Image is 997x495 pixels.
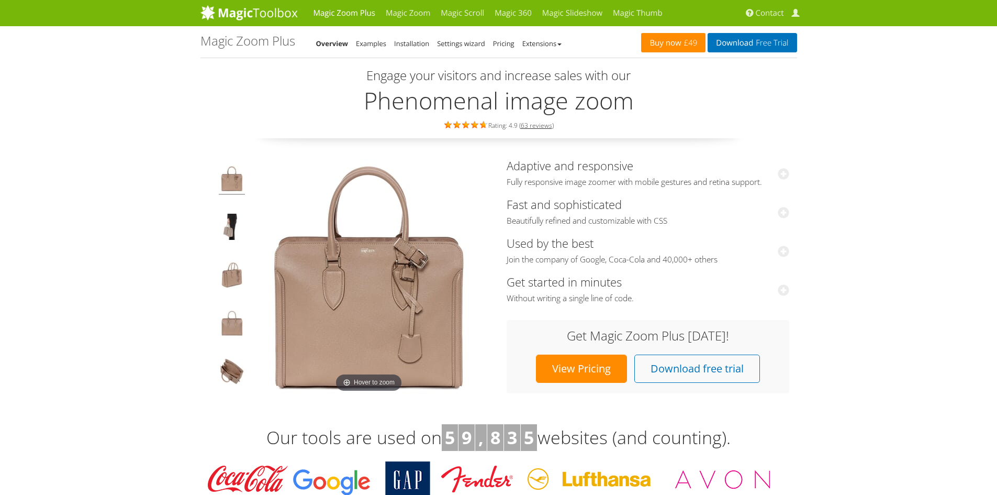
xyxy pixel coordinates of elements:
div: Rating: 4.9 ( ) [200,119,797,130]
h2: Phenomenal image zoom [200,87,797,114]
span: Beautifully refined and customizable with CSS [507,216,789,226]
h3: Engage your visitors and increase sales with our [203,69,794,82]
a: Used by the bestJoin the company of Google, Coca-Cola and 40,000+ others [507,235,789,265]
h1: Magic Zoom Plus [200,34,295,48]
a: DownloadFree Trial [708,33,797,52]
h3: Our tools are used on websites (and counting). [200,424,797,452]
img: JavaScript image zoom example [219,214,245,243]
b: 9 [462,425,472,449]
a: Settings wizard [437,39,485,48]
span: Join the company of Google, Coca-Cola and 40,000+ others [507,255,789,265]
span: Without writing a single line of code. [507,293,789,304]
a: View Pricing [536,355,627,383]
a: Pricing [493,39,514,48]
a: Magic Zoom Plus DemoHover to zoom [251,159,487,395]
img: Hover image zoom example [219,310,245,339]
a: Extensions [522,39,562,48]
a: Fast and sophisticatedBeautifully refined and customizable with CSS [507,196,789,226]
img: MagicToolbox.com - Image tools for your website [200,5,298,20]
span: £49 [681,39,698,47]
a: Overview [316,39,349,48]
a: Examples [356,39,386,48]
img: jQuery image zoom example [219,262,245,291]
a: Buy now£49 [641,33,705,52]
b: 5 [524,425,534,449]
b: , [478,425,484,449]
img: JavaScript zoom tool example [219,358,245,388]
span: Free Trial [753,39,788,47]
a: Installation [394,39,429,48]
b: 5 [445,425,455,449]
b: 3 [507,425,517,449]
img: Magic Zoom Plus Demo [251,159,487,395]
span: Contact [756,8,784,18]
a: Get started in minutesWithout writing a single line of code. [507,274,789,304]
span: Fully responsive image zoomer with mobile gestures and retina support. [507,177,789,188]
b: 8 [490,425,500,449]
a: Download free trial [634,355,760,383]
a: 63 reviews [521,121,552,130]
img: Product image zoom example [219,166,245,195]
h3: Get Magic Zoom Plus [DATE]! [517,329,779,343]
a: Adaptive and responsiveFully responsive image zoomer with mobile gestures and retina support. [507,158,789,188]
